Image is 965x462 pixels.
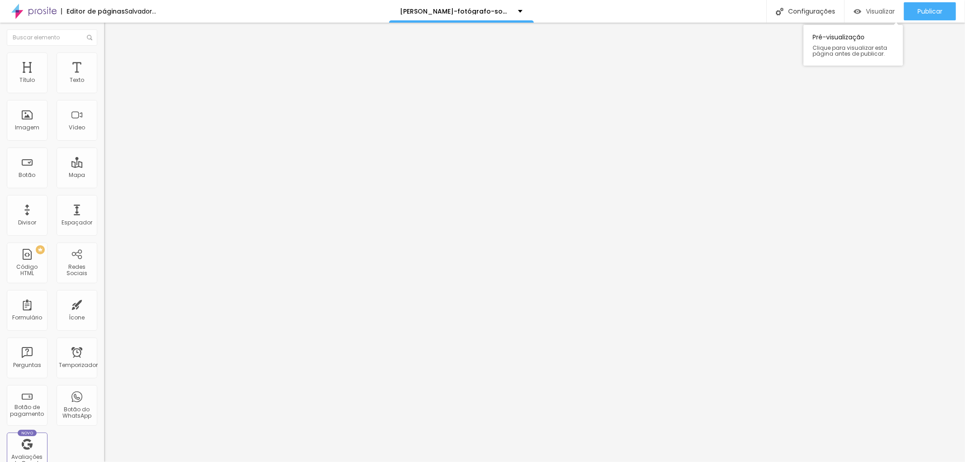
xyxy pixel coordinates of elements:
iframe: Editor [104,23,965,462]
font: Configurações [788,7,835,16]
font: Formulário [12,314,42,321]
font: Mapa [69,171,85,179]
font: Perguntas [13,361,41,369]
button: Visualizar [845,2,904,20]
font: Editor de páginas [67,7,125,16]
font: Pré-visualização [813,33,865,42]
font: Botão [19,171,36,179]
font: Publicar [917,7,942,16]
img: view-1.svg [854,8,861,15]
font: Código HTML [17,263,38,277]
font: Divisor [18,219,36,226]
font: Ícone [69,314,85,321]
font: Espaçador [62,219,92,226]
button: Publicar [904,2,956,20]
font: Texto [70,76,84,84]
img: Ícone [776,8,784,15]
input: Buscar elemento [7,29,97,46]
font: Visualizar [866,7,895,16]
font: Clique para visualizar esta página antes de publicar. [813,44,887,57]
font: Vídeo [69,124,85,131]
font: [PERSON_NAME]-fotógrafo-sobre-mim [400,7,532,16]
font: Imagem [15,124,39,131]
font: Temporizador [59,361,98,369]
font: Título [19,76,35,84]
font: Redes Sociais [67,263,87,277]
font: Botão do WhatsApp [62,405,91,419]
font: Salvador... [125,7,156,16]
font: Novo [21,430,33,436]
img: Ícone [87,35,92,40]
font: Botão de pagamento [10,403,44,417]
